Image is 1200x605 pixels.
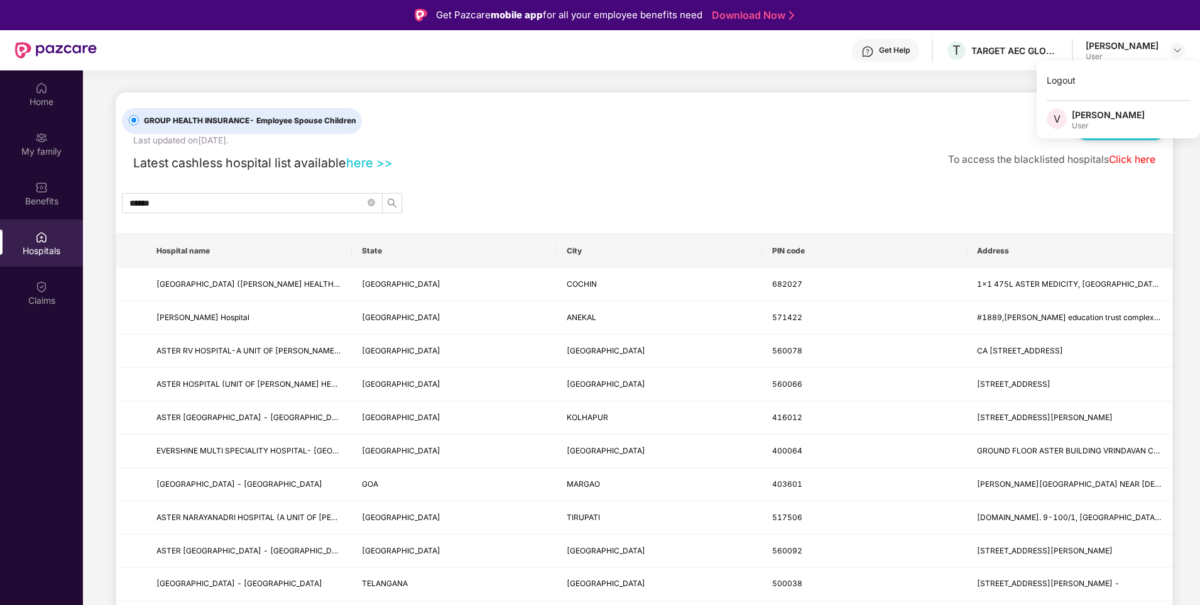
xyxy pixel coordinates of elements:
[772,579,802,588] span: 500038
[35,82,48,94] img: svg+xml;base64,PHN2ZyBpZD0iSG9tZSIgeG1sbnM9Imh0dHA6Ly93d3cudzMub3JnLzIwMDAvc3ZnIiB3aWR0aD0iMjAiIG...
[146,335,352,368] td: ASTER RV HOSPITAL-A UNIT OF ASTER DM HEALTHCARE LIMITED-BANGALORE
[146,368,352,401] td: ASTER HOSPITAL (UNIT OF ASTER DM HEALTHCARE LIMITED) - BANGALORE
[1109,153,1155,165] a: Click here
[146,535,352,568] td: ASTER CMI HOSPITAL - BANGALORE
[146,468,352,501] td: ASTER HOSPITAL - MARGAO
[772,446,802,455] span: 400064
[362,579,408,588] span: TELANGANA
[1086,40,1159,52] div: [PERSON_NAME]
[967,568,1172,601] td: Plot No. 4, Mythri Vihar, Mythrivanam, Ameerpet -
[772,479,802,489] span: 403601
[712,9,790,22] a: Download Now
[1037,68,1200,92] div: Logout
[368,197,375,209] span: close-circle
[156,513,555,522] span: ASTER NARAYANADRI HOSPITAL (A UNIT OF [PERSON_NAME] HEALTHCARE LIMITED) - [GEOGRAPHIC_DATA]
[146,568,352,601] td: ASTER PRIME HOSPITAL - Hyderabad
[156,479,322,489] span: [GEOGRAPHIC_DATA] - [GEOGRAPHIC_DATA]
[772,546,802,555] span: 560092
[352,568,557,601] td: TELANGANA
[967,335,1172,368] td: CA 37,24th main, 1st Phase, JP Nagar, RV Dental College, Bangalore
[362,446,440,455] span: [GEOGRAPHIC_DATA]
[362,379,440,389] span: [GEOGRAPHIC_DATA]
[567,479,600,489] span: MARGAO
[967,535,1172,568] td: 43/2,intl.arport raod,sahakarnagar
[156,413,349,422] span: ASTER [GEOGRAPHIC_DATA] - [GEOGRAPHIC_DATA]
[368,199,375,206] span: close-circle
[383,198,401,208] span: search
[156,313,249,322] span: [PERSON_NAME] Hospital
[567,513,600,522] span: TIRUPATI
[977,346,1063,355] span: CA [STREET_ADDRESS]
[977,246,1162,256] span: Address
[139,115,361,127] span: GROUP HEALTH INSURANCE
[967,268,1172,301] td: 1x1 475L ASTER MEDICITY, KUTTISAHIB ROAD,NEAR KOTHAD BRIDGE, S CHITOOR PO, CHERANALLOR
[772,513,802,522] span: 517506
[557,301,762,335] td: ANEKAL
[415,9,427,21] img: Logo
[352,468,557,501] td: GOA
[1054,111,1061,126] span: V
[557,468,762,501] td: MARGAO
[772,413,802,422] span: 416012
[952,43,961,58] span: T
[382,193,402,213] button: search
[557,501,762,535] td: TIRUPATI
[567,413,608,422] span: KOLHAPUR
[861,45,874,58] img: svg+xml;base64,PHN2ZyBpZD0iSGVscC0zMngzMiIgeG1sbnM9Imh0dHA6Ly93d3cudzMub3JnLzIwMDAvc3ZnIiB3aWR0aD...
[352,535,557,568] td: KARNATAKA
[362,513,440,522] span: [GEOGRAPHIC_DATA]
[557,335,762,368] td: BANGALORE
[557,401,762,435] td: KOLHAPUR
[352,301,557,335] td: KARNATAKA
[133,134,229,148] div: Last updated on [DATE] .
[567,446,645,455] span: [GEOGRAPHIC_DATA]
[35,131,48,144] img: svg+xml;base64,PHN2ZyB3aWR0aD0iMjAiIGhlaWdodD0iMjAiIHZpZXdCb3g9IjAgMCAyMCAyMCIgZmlsbD0ibm9uZSIgeG...
[362,479,378,489] span: GOA
[156,246,342,256] span: Hospital name
[133,155,346,170] span: Latest cashless hospital list available
[557,535,762,568] td: BANGALORE
[146,401,352,435] td: ASTER AADHAR HOSPITAL - KOLHAPUR
[977,579,1120,588] span: [STREET_ADDRESS][PERSON_NAME] -
[346,155,393,170] a: here >>
[436,8,702,23] div: Get Pazcare for all your employee benefits need
[772,346,802,355] span: 560078
[948,153,1109,165] span: To access the blacklisted hospitals
[35,280,48,293] img: svg+xml;base64,PHN2ZyBpZD0iQ2xhaW0iIHhtbG5zPSJodHRwOi8vd3d3LnczLm9yZy8yMDAwL3N2ZyIgd2lkdGg9IjIwIi...
[156,446,392,455] span: EVERSHINE MULTI SPECIALITY HOSPITAL- [GEOGRAPHIC_DATA]
[879,45,910,55] div: Get Help
[156,379,493,389] span: ASTER HOSPITAL (UNIT OF [PERSON_NAME] HEALTHCARE LIMITED) - [GEOGRAPHIC_DATA]
[362,279,440,289] span: [GEOGRAPHIC_DATA]
[362,546,440,555] span: [GEOGRAPHIC_DATA]
[977,413,1113,422] span: [STREET_ADDRESS][PERSON_NAME]
[1172,45,1182,55] img: svg+xml;base64,PHN2ZyBpZD0iRHJvcGRvd24tMzJ4MzIiIHhtbG5zPSJodHRwOi8vd3d3LnczLm9yZy8yMDAwL3N2ZyIgd2...
[967,501,1172,535] td: D.No. 9-100/1, Renigunta Road, Beside Vartha Press,
[967,234,1172,268] th: Address
[15,42,97,58] img: New Pazcare Logo
[977,379,1050,389] span: [STREET_ADDRESS]
[567,546,645,555] span: [GEOGRAPHIC_DATA]
[967,368,1172,401] td: Plot No 2,3 & 4, Sadaramangala Industrial area, Near ITPL Main Road, Whitefield
[156,279,476,289] span: [GEOGRAPHIC_DATA] ([PERSON_NAME] HEALTHCARE LIMITED) - [GEOGRAPHIC_DATA]
[762,234,968,268] th: PIN code
[156,579,322,588] span: [GEOGRAPHIC_DATA] - [GEOGRAPHIC_DATA]
[362,346,440,355] span: [GEOGRAPHIC_DATA]
[567,313,596,322] span: ANEKAL
[789,9,794,22] img: Stroke
[557,435,762,468] td: MUMBAI
[967,468,1172,501] td: MONTE HILL ROAD NEAR HOLY SPIRIT CHURCH
[772,379,802,389] span: 560066
[35,181,48,194] img: svg+xml;base64,PHN2ZyBpZD0iQmVuZWZpdHMiIHhtbG5zPSJodHRwOi8vd3d3LnczLm9yZy8yMDAwL3N2ZyIgd2lkdGg9Ij...
[772,313,802,322] span: 571422
[352,335,557,368] td: KARNATAKA
[146,501,352,535] td: ASTER NARAYANADRI HOSPITAL (A UNIT OF ASTER DM HEALTHCARE LIMITED) - TIRUPATI
[1072,109,1145,121] div: [PERSON_NAME]
[967,401,1172,435] td: R.S NO.628,B WARD,NEAR KMT WORKSHOP SHASTRI NAGAR
[977,546,1113,555] span: [STREET_ADDRESS][PERSON_NAME]
[772,279,802,289] span: 682027
[146,301,352,335] td: Aster G Madegowda Hospital
[156,346,505,355] span: ASTER RV HOSPITAL-A UNIT OF [PERSON_NAME] HEALTHCARE LIMITED-[GEOGRAPHIC_DATA]
[1086,52,1159,62] div: User
[352,368,557,401] td: KARNATAKA
[146,268,352,301] td: ASTER MEDICITY HOSPITAL (ASTER DM HEALTHCARE LIMITED) - COCHIN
